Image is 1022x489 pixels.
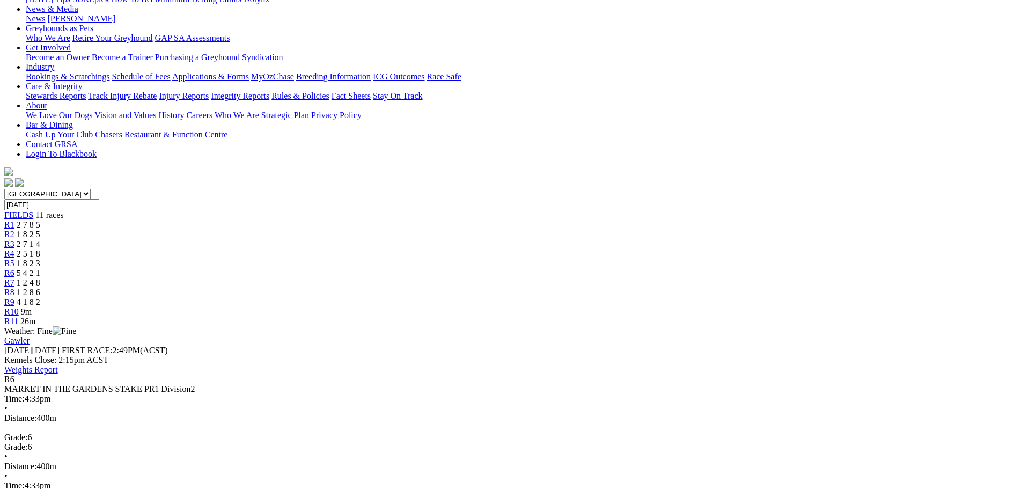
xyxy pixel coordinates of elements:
img: twitter.svg [15,178,24,187]
input: Select date [4,199,99,210]
a: Contact GRSA [26,140,77,149]
a: R6 [4,268,14,278]
a: Chasers Restaurant & Function Centre [95,130,227,139]
a: R4 [4,249,14,258]
span: 1 8 2 5 [17,230,40,239]
a: Bookings & Scratchings [26,72,109,81]
div: 6 [4,442,1018,452]
a: Stewards Reports [26,91,86,100]
span: • [4,404,8,413]
img: facebook.svg [4,178,13,187]
a: R7 [4,278,14,287]
a: Privacy Policy [311,111,362,120]
span: Grade: [4,442,28,451]
a: Breeding Information [296,72,371,81]
div: 400m [4,413,1018,423]
span: 26m [20,317,35,326]
a: R3 [4,239,14,249]
div: Kennels Close: 2:15pm ACST [4,355,1018,365]
span: Distance: [4,462,36,471]
img: Fine [53,326,76,336]
div: Bar & Dining [26,130,1018,140]
a: Become an Owner [26,53,90,62]
a: ICG Outcomes [373,72,424,81]
a: Integrity Reports [211,91,269,100]
span: • [4,471,8,480]
span: 9m [21,307,32,316]
div: Care & Integrity [26,91,1018,101]
span: Distance: [4,413,36,422]
a: Purchasing a Greyhound [155,53,240,62]
a: Track Injury Rebate [88,91,157,100]
div: News & Media [26,14,1018,24]
a: Who We Are [215,111,259,120]
a: Applications & Forms [172,72,249,81]
a: Care & Integrity [26,82,83,91]
a: Get Involved [26,43,71,52]
span: 1 2 8 6 [17,288,40,297]
span: FIRST RACE: [62,346,112,355]
span: R6 [4,375,14,384]
a: [PERSON_NAME] [47,14,115,23]
div: 6 [4,433,1018,442]
a: Who We Are [26,33,70,42]
a: MyOzChase [251,72,294,81]
a: R2 [4,230,14,239]
a: R11 [4,317,18,326]
span: 2 7 8 5 [17,220,40,229]
a: Vision and Values [94,111,156,120]
a: R10 [4,307,19,316]
a: Become a Trainer [92,53,153,62]
a: FIELDS [4,210,33,220]
a: Syndication [242,53,283,62]
span: [DATE] [4,346,32,355]
span: Time: [4,394,25,403]
a: Rules & Policies [271,91,329,100]
a: Gawler [4,336,30,345]
span: 11 races [35,210,63,220]
a: Careers [186,111,212,120]
a: R8 [4,288,14,297]
a: News & Media [26,4,78,13]
a: R9 [4,297,14,306]
a: Race Safe [427,72,461,81]
div: Greyhounds as Pets [26,33,1018,43]
span: 2 7 1 4 [17,239,40,249]
a: Injury Reports [159,91,209,100]
span: 1 8 2 3 [17,259,40,268]
a: R1 [4,220,14,229]
a: News [26,14,45,23]
a: Weights Report [4,365,58,374]
span: 2 5 1 8 [17,249,40,258]
a: We Love Our Dogs [26,111,92,120]
a: Fact Sheets [332,91,371,100]
img: logo-grsa-white.png [4,167,13,176]
div: 4:33pm [4,394,1018,404]
a: Cash Up Your Club [26,130,93,139]
span: 2:49PM(ACST) [62,346,168,355]
div: MARKET IN THE GARDENS STAKE PR1 Division2 [4,384,1018,394]
a: Greyhounds as Pets [26,24,93,33]
span: 4 1 8 2 [17,297,40,306]
a: Schedule of Fees [112,72,170,81]
div: 400m [4,462,1018,471]
a: GAP SA Assessments [155,33,230,42]
span: Grade: [4,433,28,442]
span: • [4,452,8,461]
a: Login To Blackbook [26,149,97,158]
a: R5 [4,259,14,268]
span: 1 2 4 8 [17,278,40,287]
a: About [26,101,47,110]
span: Weather: Fine [4,326,76,335]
